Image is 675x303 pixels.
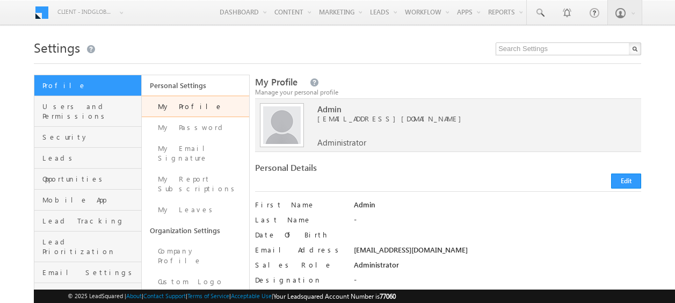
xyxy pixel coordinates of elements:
[34,232,141,262] a: Lead Prioritization
[142,220,249,241] a: Organization Settings
[187,292,229,299] a: Terms of Service
[317,104,627,114] span: Admin
[255,275,344,285] label: Designation
[317,114,627,124] span: [EMAIL_ADDRESS][DOMAIN_NAME]
[34,169,141,190] a: Opportunities
[42,216,139,226] span: Lead Tracking
[142,271,249,292] a: Custom Logo
[142,117,249,138] a: My Password
[354,275,641,290] div: -
[34,75,141,96] a: Profile
[34,39,80,56] span: Settings
[34,96,141,127] a: Users and Permissions
[142,138,249,169] a: My Email Signature
[34,148,141,169] a: Leads
[34,127,141,148] a: Security
[42,132,139,142] span: Security
[34,190,141,211] a: Mobile App
[34,262,141,283] a: Email Settings
[255,245,344,255] label: Email Address
[42,268,139,277] span: Email Settings
[611,174,641,189] button: Edit
[42,237,139,256] span: Lead Prioritization
[231,292,272,299] a: Acceptable Use
[126,292,142,299] a: About
[42,81,139,90] span: Profile
[142,96,249,117] a: My Profile
[255,88,642,97] div: Manage your personal profile
[68,291,396,301] span: © 2025 LeadSquared | | | | |
[142,75,249,96] a: Personal Settings
[42,102,139,121] span: Users and Permissions
[34,211,141,232] a: Lead Tracking
[380,292,396,300] span: 77060
[496,42,641,55] input: Search Settings
[354,200,641,215] div: Admin
[255,260,344,270] label: Sales Role
[142,199,249,220] a: My Leaves
[255,76,297,88] span: My Profile
[143,292,186,299] a: Contact Support
[142,241,249,271] a: Company Profile
[255,163,444,178] div: Personal Details
[255,200,344,210] label: First Name
[354,260,641,275] div: Administrator
[42,195,139,205] span: Mobile App
[42,153,139,163] span: Leads
[354,245,641,260] div: [EMAIL_ADDRESS][DOMAIN_NAME]
[255,230,344,240] label: Date Of Birth
[42,174,139,184] span: Opportunities
[57,6,114,17] span: Client - indglobal1 (77060)
[354,215,641,230] div: -
[273,292,396,300] span: Your Leadsquared Account Number is
[142,169,249,199] a: My Report Subscriptions
[317,138,366,147] span: Administrator
[255,215,344,225] label: Last Name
